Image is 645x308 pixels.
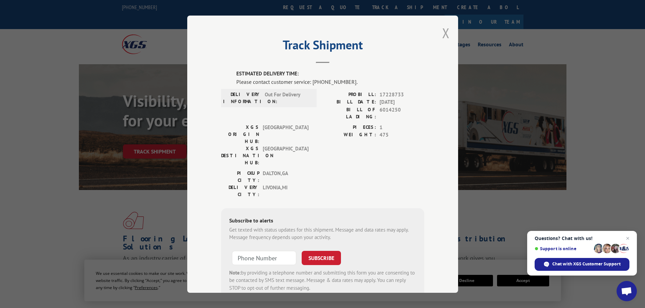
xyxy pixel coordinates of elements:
div: Open chat [617,281,637,301]
label: BILL DATE: [323,98,376,106]
span: Support is online [535,246,592,251]
span: 475 [380,131,424,139]
h2: Track Shipment [221,40,424,53]
div: by providing a telephone number and submitting this form you are consenting to be contacted by SM... [229,269,416,292]
label: PIECES: [323,123,376,131]
button: Close modal [442,24,450,42]
span: DALTON , GA [263,169,308,184]
label: ESTIMATED DELIVERY TIME: [236,70,424,78]
button: SUBSCRIBE [302,251,341,265]
span: 17228733 [380,91,424,98]
label: PROBILL: [323,91,376,98]
span: Out For Delivery [265,91,310,105]
span: Close chat [624,234,632,242]
label: PICKUP CITY: [221,169,259,184]
label: DELIVERY INFORMATION: [223,91,261,105]
div: Chat with XGS Customer Support [535,258,629,271]
input: Phone Number [232,251,296,265]
label: XGS DESTINATION HUB: [221,145,259,166]
label: WEIGHT: [323,131,376,139]
div: Get texted with status updates for this shipment. Message and data rates may apply. Message frequ... [229,226,416,241]
span: Chat with XGS Customer Support [552,261,621,267]
span: [GEOGRAPHIC_DATA] [263,145,308,166]
span: 1 [380,123,424,131]
span: 6014250 [380,106,424,120]
div: Please contact customer service: [PHONE_NUMBER]. [236,77,424,86]
div: Subscribe to alerts [229,216,416,226]
label: BILL OF LADING: [323,106,376,120]
span: Questions? Chat with us! [535,236,629,241]
span: [GEOGRAPHIC_DATA] [263,123,308,145]
span: [DATE] [380,98,424,106]
span: LIVONIA , MI [263,184,308,198]
strong: Note: [229,269,241,276]
label: DELIVERY CITY: [221,184,259,198]
label: XGS ORIGIN HUB: [221,123,259,145]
